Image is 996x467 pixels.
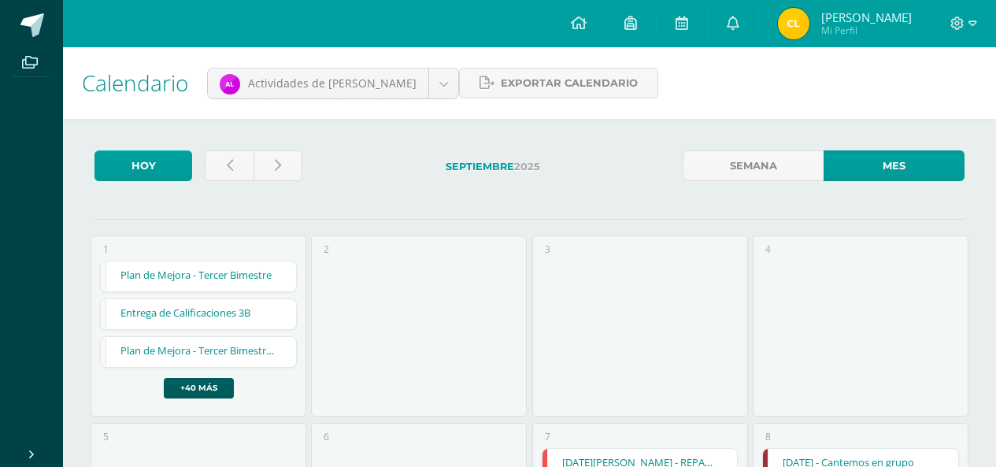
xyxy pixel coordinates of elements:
a: Entrega de Calificaciones 3B [101,299,296,329]
label: 2025 [315,150,670,183]
div: 7 [545,430,550,443]
span: Actividades de [PERSON_NAME] [248,76,417,91]
a: Exportar calendario [459,68,658,98]
div: Entrega de Calificaciones 3B | Evento [100,298,297,330]
a: +40 más [164,378,234,398]
span: [PERSON_NAME] [821,9,912,25]
a: Plan de Mejora - Tercer Bimestre - VIRTUAL [101,337,296,367]
span: Calendario [82,68,188,98]
div: 8 [765,430,771,443]
img: 5f2efd63d71f7dd0dfd39aafd44ce983.png [778,8,809,39]
div: 2 [324,243,329,256]
div: Plan de Mejora - Tercer Bimestre - VIRTUAL | Evento [100,336,297,368]
a: Mes [824,150,965,181]
a: Hoy [94,150,192,181]
div: 6 [324,430,329,443]
div: 5 [103,430,109,443]
img: 663f8cb4c713b7c85d285bde658005ec.png [220,74,240,95]
strong: Septiembre [446,161,514,172]
span: Exportar calendario [501,69,638,98]
div: Plan de Mejora - Tercer Bimestre | Evento [100,261,297,292]
div: 1 [103,243,109,256]
a: Actividades de [PERSON_NAME] [208,69,458,98]
a: Semana [683,150,824,181]
a: Plan de Mejora - Tercer Bimestre [101,261,296,291]
span: Mi Perfil [821,24,912,37]
div: 4 [765,243,771,256]
div: 3 [545,243,550,256]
